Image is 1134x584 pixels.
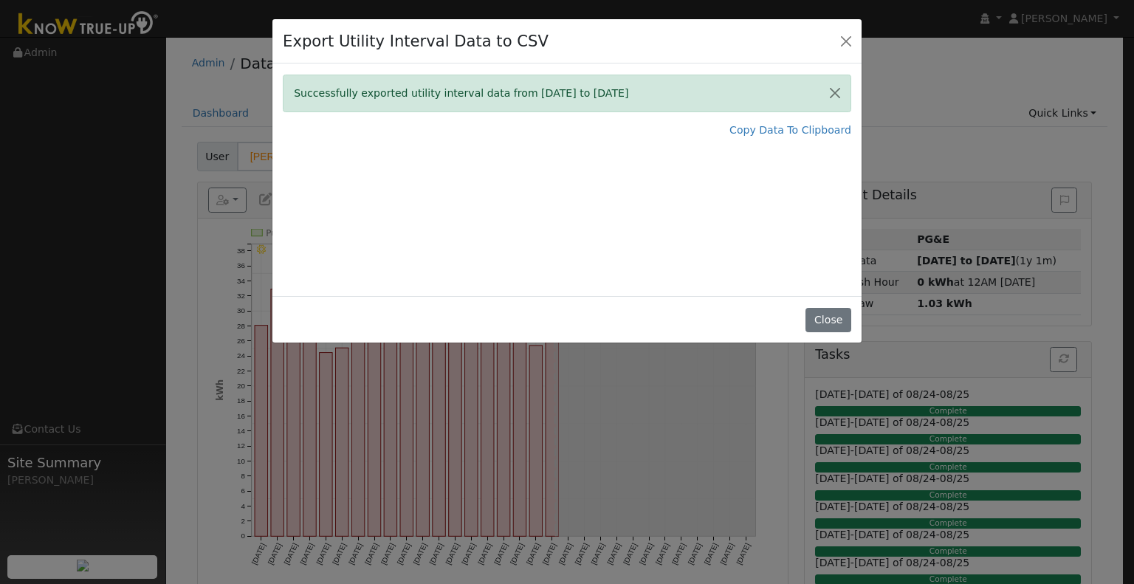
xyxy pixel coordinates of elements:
button: Close [805,308,850,333]
button: Close [836,30,856,51]
button: Close [819,75,850,111]
a: Copy Data To Clipboard [729,123,851,138]
h4: Export Utility Interval Data to CSV [283,30,549,53]
div: Successfully exported utility interval data from [DATE] to [DATE] [283,75,851,112]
